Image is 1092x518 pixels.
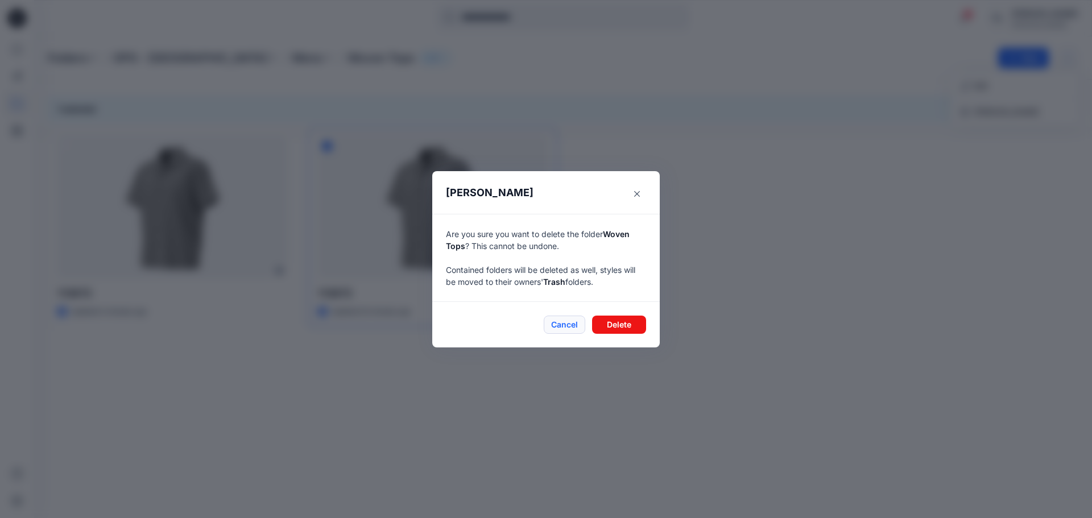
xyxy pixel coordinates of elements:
[544,316,585,334] button: Cancel
[628,185,646,203] button: Close
[446,228,646,288] p: Are you sure you want to delete the folder ? This cannot be undone. Contained folders will be del...
[592,316,646,334] button: Delete
[446,229,630,251] span: Woven Tops
[432,171,660,214] header: [PERSON_NAME]
[543,277,565,287] span: Trash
